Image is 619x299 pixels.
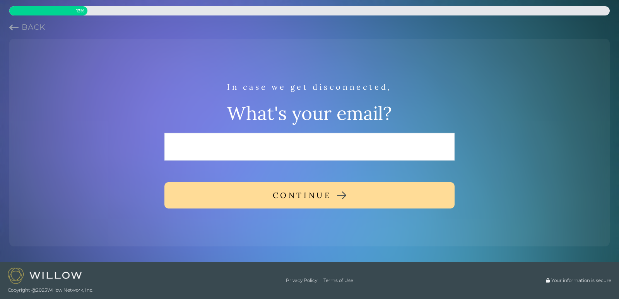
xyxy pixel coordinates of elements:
[9,6,87,15] div: 13% complete
[323,277,353,284] a: Terms of Use
[8,268,82,284] img: Willow logo
[551,277,611,284] span: Your information is secure
[227,80,392,94] div: In case we get disconnected,
[9,22,45,32] button: Previous question
[8,287,93,293] span: Copyright @ 2025 Willow Network, Inc.
[9,8,84,14] span: 13 %
[286,277,317,284] a: Privacy Policy
[227,102,392,125] div: What's your email?
[273,188,332,202] div: CONTINUE
[164,182,455,208] button: CONTINUE
[22,22,45,32] span: Back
